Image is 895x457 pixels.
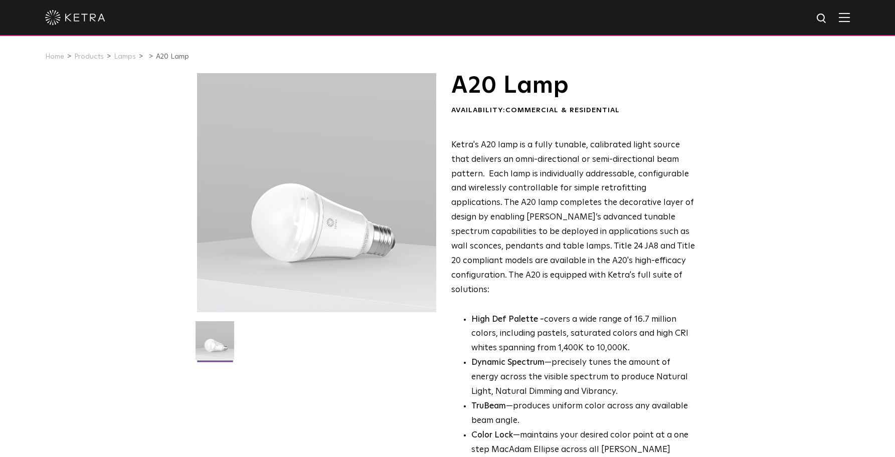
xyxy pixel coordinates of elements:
strong: Color Lock [471,431,513,439]
a: Home [45,53,64,60]
a: Lamps [114,53,136,60]
span: Ketra's A20 lamp is a fully tunable, calibrated light source that delivers an omni-directional or... [451,141,695,294]
h1: A20 Lamp [451,73,695,98]
span: Commercial & Residential [505,107,620,114]
img: Hamburger%20Nav.svg [839,13,850,22]
strong: Dynamic Spectrum [471,358,545,367]
a: Products [74,53,104,60]
p: covers a wide range of 16.7 million colors, including pastels, saturated colors and high CRI whit... [471,313,695,356]
a: A20 Lamp [156,53,189,60]
img: A20-Lamp-2021-Web-Square [196,321,234,367]
li: —precisely tunes the amount of energy across the visible spectrum to produce Natural Light, Natur... [471,356,695,399]
div: Availability: [451,106,695,116]
img: ketra-logo-2019-white [45,10,105,25]
img: search icon [816,13,828,25]
strong: High Def Palette - [471,315,544,324]
strong: TruBeam [471,402,506,410]
li: —produces uniform color across any available beam angle. [471,399,695,428]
